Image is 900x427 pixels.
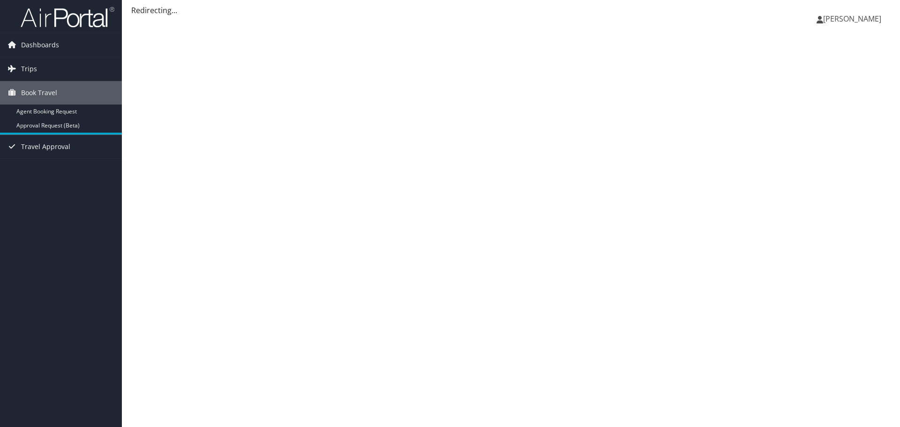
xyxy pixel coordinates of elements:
div: Redirecting... [131,5,891,16]
span: Book Travel [21,81,57,105]
span: Trips [21,57,37,81]
span: Travel Approval [21,135,70,158]
a: [PERSON_NAME] [817,5,891,33]
span: [PERSON_NAME] [823,14,881,24]
span: Dashboards [21,33,59,57]
img: airportal-logo.png [21,6,114,28]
